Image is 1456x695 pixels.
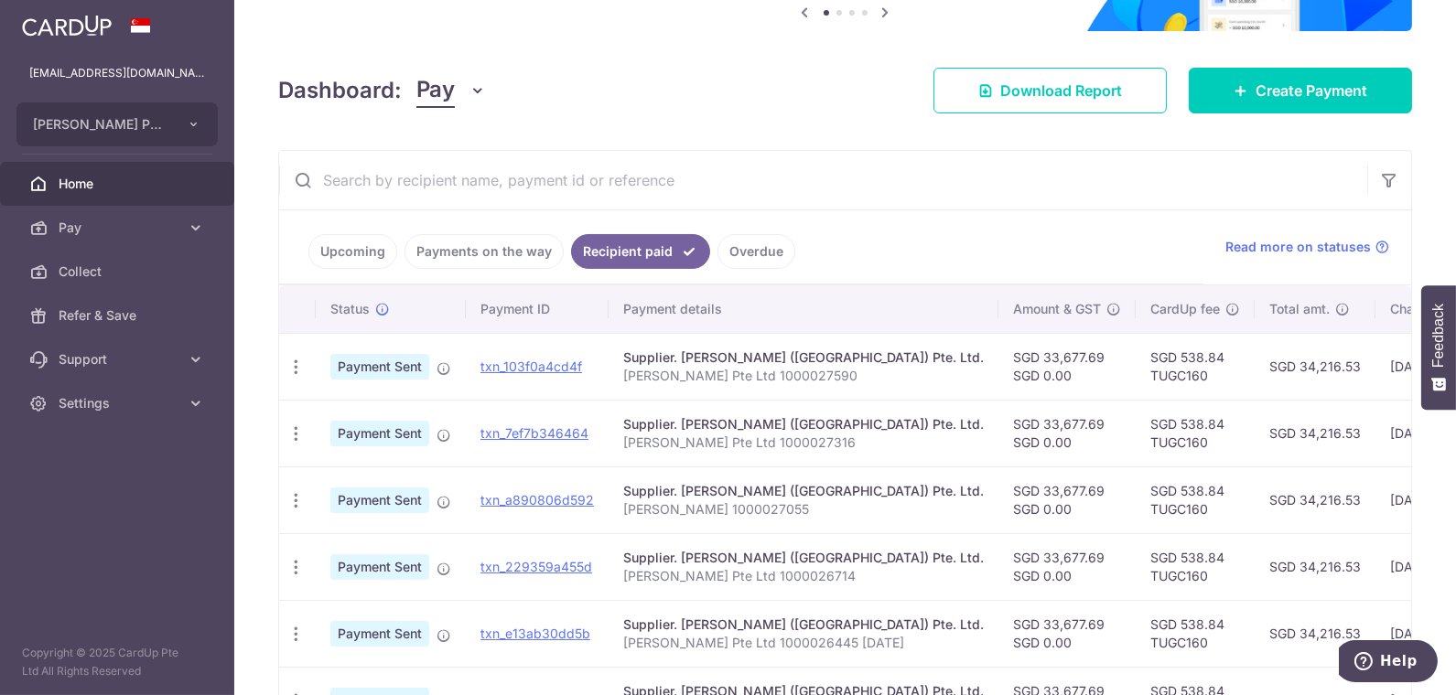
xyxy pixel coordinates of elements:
[278,74,402,107] h4: Dashboard:
[330,554,429,580] span: Payment Sent
[623,482,984,500] div: Supplier. [PERSON_NAME] ([GEOGRAPHIC_DATA]) Pte. Ltd.
[623,549,984,567] div: Supplier. [PERSON_NAME] ([GEOGRAPHIC_DATA]) Pte. Ltd.
[59,350,179,369] span: Support
[1189,68,1412,113] a: Create Payment
[330,487,429,513] span: Payment Sent
[308,234,397,269] a: Upcoming
[59,306,179,325] span: Refer & Save
[416,73,455,108] span: Pay
[279,151,1367,209] input: Search by recipient name, payment id or reference
[571,234,710,269] a: Recipient paid
[480,358,582,374] a: txn_103f0a4cd4f
[22,15,112,37] img: CardUp
[29,64,205,82] p: [EMAIL_ADDRESS][DOMAIN_NAME]
[33,115,168,134] span: [PERSON_NAME] PTE. LTD.
[1225,238,1389,256] a: Read more on statuses
[998,600,1136,667] td: SGD 33,677.69 SGD 0.00
[59,219,179,237] span: Pay
[1225,238,1371,256] span: Read more on statuses
[1421,285,1456,410] button: Feedback - Show survey
[623,500,984,519] p: [PERSON_NAME] 1000027055
[1150,300,1220,318] span: CardUp fee
[623,615,984,634] div: Supplier. [PERSON_NAME] ([GEOGRAPHIC_DATA]) Pte. Ltd.
[480,425,588,441] a: txn_7ef7b346464
[59,394,179,412] span: Settings
[330,354,429,380] span: Payment Sent
[623,367,984,385] p: [PERSON_NAME] Pte Ltd 1000027590
[1255,533,1375,600] td: SGD 34,216.53
[330,300,370,318] span: Status
[480,492,594,508] a: txn_a890806d592
[609,285,998,333] th: Payment details
[1269,300,1330,318] span: Total amt.
[480,559,592,574] a: txn_229359a455d
[466,285,609,333] th: Payment ID
[480,625,590,641] a: txn_e13ab30dd5b
[623,348,984,367] div: Supplier. [PERSON_NAME] ([GEOGRAPHIC_DATA]) Pte. Ltd.
[330,621,429,647] span: Payment Sent
[16,102,218,146] button: [PERSON_NAME] PTE. LTD.
[1136,400,1255,466] td: SGD 538.84 TUGC160
[1000,80,1122,102] span: Download Report
[59,262,179,281] span: Collect
[59,175,179,193] span: Home
[1256,80,1367,102] span: Create Payment
[998,400,1136,466] td: SGD 33,677.69 SGD 0.00
[998,333,1136,400] td: SGD 33,677.69 SGD 0.00
[1013,300,1101,318] span: Amount & GST
[1430,304,1447,368] span: Feedback
[623,567,984,585] p: [PERSON_NAME] Pte Ltd 1000026714
[416,73,487,108] button: Pay
[623,415,984,433] div: Supplier. [PERSON_NAME] ([GEOGRAPHIC_DATA]) Pte. Ltd.
[1255,466,1375,533] td: SGD 34,216.53
[1136,333,1255,400] td: SGD 538.84 TUGC160
[1255,400,1375,466] td: SGD 34,216.53
[1339,640,1438,686] iframe: Opens a widget where you can find more information
[1255,600,1375,667] td: SGD 34,216.53
[404,234,564,269] a: Payments on the way
[998,533,1136,600] td: SGD 33,677.69 SGD 0.00
[998,466,1136,533] td: SGD 33,677.69 SGD 0.00
[933,68,1167,113] a: Download Report
[717,234,795,269] a: Overdue
[623,634,984,652] p: [PERSON_NAME] Pte Ltd 1000026445 [DATE]
[1136,533,1255,600] td: SGD 538.84 TUGC160
[1255,333,1375,400] td: SGD 34,216.53
[1136,466,1255,533] td: SGD 538.84 TUGC160
[1136,600,1255,667] td: SGD 538.84 TUGC160
[623,433,984,452] p: [PERSON_NAME] Pte Ltd 1000027316
[330,421,429,446] span: Payment Sent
